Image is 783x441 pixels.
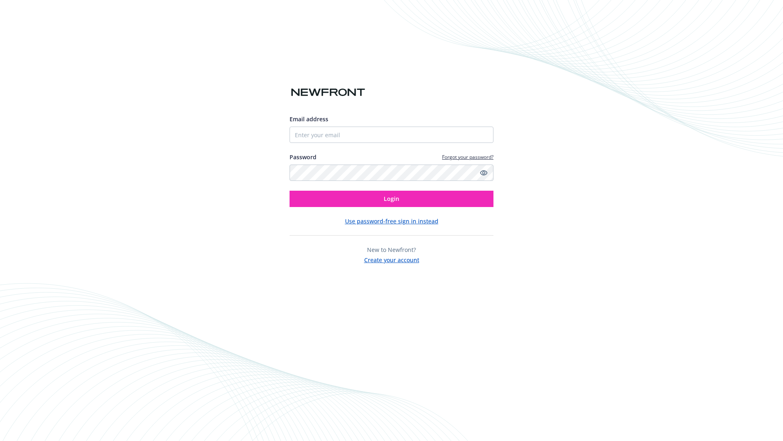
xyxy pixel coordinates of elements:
[364,254,419,264] button: Create your account
[290,165,493,181] input: Enter your password
[290,115,328,123] span: Email address
[442,154,493,160] a: Forgot your password?
[290,153,316,161] label: Password
[290,191,493,207] button: Login
[345,217,438,225] button: Use password-free sign in instead
[290,85,367,100] img: Newfront logo
[290,127,493,143] input: Enter your email
[479,168,489,178] a: Show password
[384,195,399,203] span: Login
[367,246,416,254] span: New to Newfront?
